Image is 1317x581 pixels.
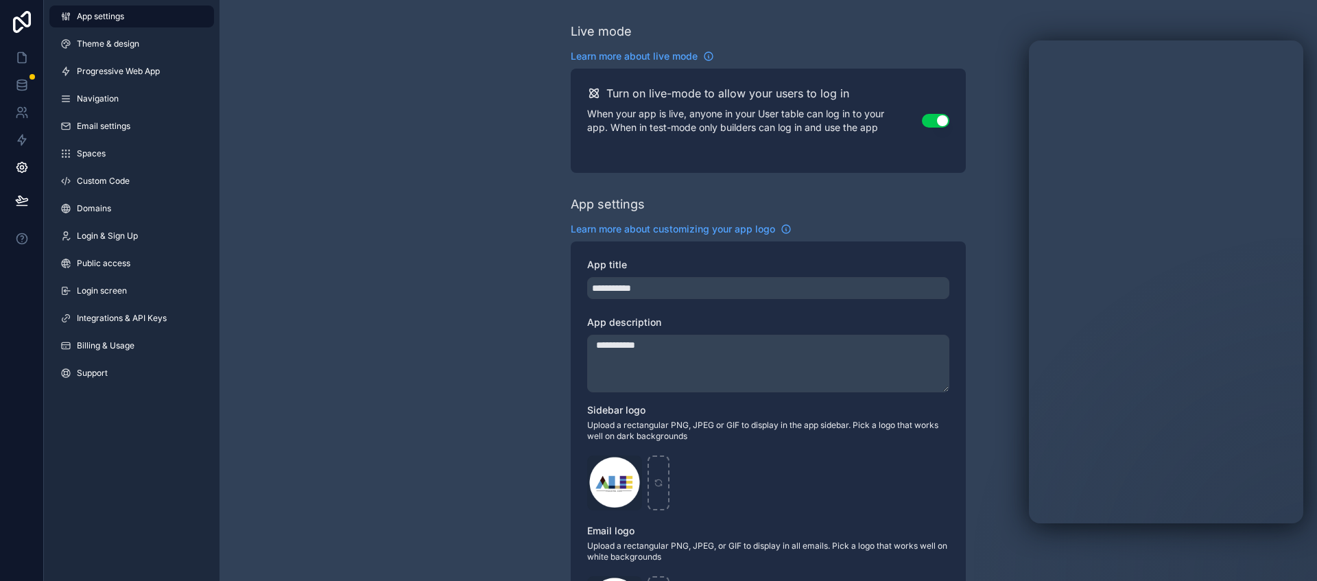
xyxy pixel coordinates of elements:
[587,404,645,416] span: Sidebar logo
[77,285,127,296] span: Login screen
[77,203,111,214] span: Domains
[571,222,792,236] a: Learn more about customizing your app logo
[587,525,634,536] span: Email logo
[49,88,214,110] a: Navigation
[77,121,130,132] span: Email settings
[1270,534,1303,567] iframe: Intercom live chat
[49,335,214,357] a: Billing & Usage
[587,259,627,270] span: App title
[77,148,106,159] span: Spaces
[77,176,130,187] span: Custom Code
[49,252,214,274] a: Public access
[571,22,632,41] div: Live mode
[77,66,160,77] span: Progressive Web App
[587,107,922,134] p: When your app is live, anyone in your User table can log in to your app. When in test-mode only b...
[571,49,698,63] span: Learn more about live mode
[49,198,214,220] a: Domains
[77,11,124,22] span: App settings
[77,230,138,241] span: Login & Sign Up
[49,60,214,82] a: Progressive Web App
[606,85,849,102] h2: Turn on live-mode to allow your users to log in
[49,362,214,384] a: Support
[49,280,214,302] a: Login screen
[77,258,130,269] span: Public access
[571,222,775,236] span: Learn more about customizing your app logo
[77,313,167,324] span: Integrations & API Keys
[587,420,949,442] span: Upload a rectangular PNG, JPEG or GIF to display in the app sidebar. Pick a logo that works well ...
[587,541,949,562] span: Upload a rectangular PNG, JPEG, or GIF to display in all emails. Pick a logo that works well on w...
[77,340,134,351] span: Billing & Usage
[49,33,214,55] a: Theme & design
[1029,40,1303,523] iframe: Intercom live chat
[77,38,139,49] span: Theme & design
[77,368,108,379] span: Support
[587,316,661,328] span: App description
[49,5,214,27] a: App settings
[571,49,714,63] a: Learn more about live mode
[49,225,214,247] a: Login & Sign Up
[571,195,645,214] div: App settings
[49,115,214,137] a: Email settings
[49,307,214,329] a: Integrations & API Keys
[49,170,214,192] a: Custom Code
[77,93,119,104] span: Navigation
[49,143,214,165] a: Spaces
